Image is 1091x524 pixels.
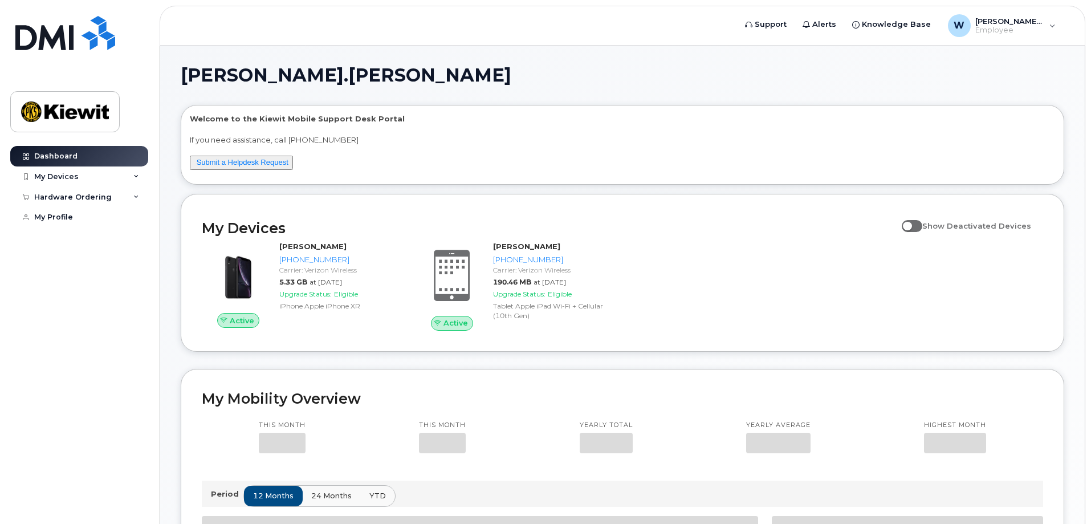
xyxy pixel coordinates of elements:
p: If you need assistance, call [PHONE_NUMBER] [190,135,1055,145]
a: Active[PERSON_NAME][PHONE_NUMBER]Carrier: Verizon Wireless5.33 GBat [DATE]Upgrade Status:Eligible... [202,241,402,328]
p: This month [259,421,306,430]
p: Welcome to the Kiewit Mobile Support Desk Portal [190,113,1055,124]
span: 24 months [311,490,352,501]
p: Highest month [924,421,986,430]
span: Show Deactivated Devices [922,221,1031,230]
span: Active [230,315,254,326]
div: [PHONE_NUMBER] [279,254,397,265]
div: [PHONE_NUMBER] [493,254,611,265]
strong: [PERSON_NAME] [493,242,560,251]
div: Carrier: Verizon Wireless [493,265,611,275]
p: Yearly average [746,421,811,430]
strong: [PERSON_NAME] [279,242,347,251]
span: Eligible [334,290,358,298]
p: Yearly total [580,421,633,430]
span: YTD [369,490,386,501]
div: Tablet Apple iPad Wi-Fi + Cellular (10th Gen) [493,301,611,320]
span: Upgrade Status: [493,290,545,298]
span: Eligible [548,290,572,298]
a: Submit a Helpdesk Request [197,158,288,166]
div: iPhone Apple iPhone XR [279,301,397,311]
span: at [DATE] [310,278,342,286]
span: at [DATE] [534,278,566,286]
span: Upgrade Status: [279,290,332,298]
span: Active [443,318,468,328]
p: This month [419,421,466,430]
img: image20231002-3703462-1qb80zy.jpeg [211,247,266,302]
div: Carrier: Verizon Wireless [279,265,397,275]
button: Submit a Helpdesk Request [190,156,293,170]
span: 190.46 MB [493,278,531,286]
p: Period [211,489,243,499]
input: Show Deactivated Devices [902,215,911,224]
span: [PERSON_NAME].[PERSON_NAME] [181,67,511,84]
h2: My Mobility Overview [202,390,1043,407]
h2: My Devices [202,220,896,237]
span: 5.33 GB [279,278,307,286]
a: Active[PERSON_NAME][PHONE_NUMBER]Carrier: Verizon Wireless190.46 MBat [DATE]Upgrade Status:Eligib... [416,241,616,330]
